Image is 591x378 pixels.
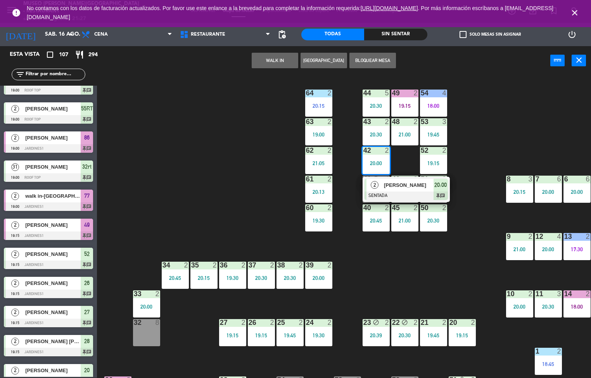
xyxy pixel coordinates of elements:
div: 20:00 [506,304,533,309]
div: 2 [442,319,447,326]
div: 49 [392,90,392,97]
div: 19:45 [420,132,447,137]
div: 2 [299,262,303,269]
div: 19:30 [305,333,332,338]
span: 2 [11,367,19,375]
div: 2 [442,176,447,183]
div: 2 [385,147,389,154]
div: 18:45 [535,361,562,367]
div: 2 [586,233,590,240]
span: 2 [371,181,378,189]
a: . Por más información escríbanos a [EMAIL_ADDRESS][DOMAIN_NAME] [27,5,553,20]
div: 20:39 [363,333,390,338]
div: 21:00 [506,247,533,252]
div: 20:13 [305,189,332,195]
div: Todas [301,29,364,40]
div: 19:45 [420,333,447,338]
i: block [373,319,379,326]
div: 35 [191,262,192,269]
div: 2 [413,118,418,125]
div: 14 [564,290,565,297]
span: [PERSON_NAME] [25,366,81,375]
div: 2 [413,204,418,211]
div: 20:00 [535,189,562,195]
i: restaurant [75,50,84,59]
span: 49 [84,220,90,230]
div: 2 [327,319,332,326]
span: 107 [59,50,68,59]
div: 19:00 [305,132,332,137]
button: [GEOGRAPHIC_DATA] [301,53,347,68]
span: 2 [11,338,19,345]
div: 46 [392,176,392,183]
div: 21:00 [391,132,418,137]
div: 13 [564,233,565,240]
div: 20:15 [305,103,332,109]
div: 2 [413,90,418,97]
span: 32rt [82,162,92,171]
div: 2 [528,290,533,297]
div: Esta vista [4,50,56,59]
span: Restaurante [191,32,225,37]
div: 19:15 [449,333,476,338]
i: arrow_drop_down [66,30,76,39]
div: 2 [327,118,332,125]
div: 2 [327,147,332,154]
div: 20:30 [248,275,275,281]
div: 2 [327,176,332,183]
button: power_input [550,55,565,66]
div: 20:15 [506,189,533,195]
div: 2 [471,319,475,326]
span: [PERSON_NAME] [25,105,81,113]
div: 4 [557,233,562,240]
div: 2 [299,319,303,326]
span: [PERSON_NAME] [25,163,81,171]
span: [PERSON_NAME] [25,134,81,142]
span: 20:00 [434,180,447,190]
div: 19:45 [276,333,304,338]
div: 4 [385,176,389,183]
div: 2 [327,204,332,211]
button: WALK IN [252,53,298,68]
i: crop_square [45,50,55,59]
div: 48 [392,118,392,125]
button: Bloquear Mesa [349,53,396,68]
div: 2 [327,262,332,269]
div: 19:15 [219,333,246,338]
div: 6 [564,176,565,183]
input: Filtrar por nombre... [25,70,85,79]
i: error [12,8,21,17]
div: 2 [442,204,447,211]
div: 20:45 [363,218,390,223]
div: 20:30 [363,132,390,137]
span: 52 [84,249,90,259]
div: 4 [442,90,447,97]
div: 2 [586,290,590,297]
i: power_settings_new [567,30,577,39]
span: 2 [11,250,19,258]
button: close [572,55,586,66]
div: 2 [184,262,188,269]
i: close [574,55,584,65]
span: [PERSON_NAME] [25,250,81,258]
div: 2 [385,319,389,326]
